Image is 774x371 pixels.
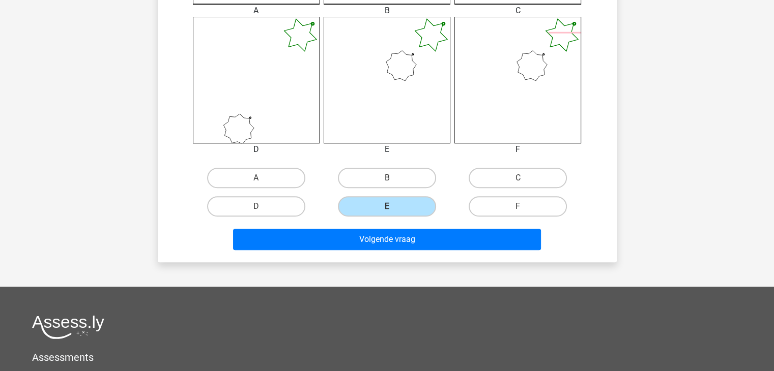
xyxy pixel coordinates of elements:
[32,315,104,339] img: Assessly logo
[469,196,567,217] label: F
[469,168,567,188] label: C
[185,143,327,156] div: D
[316,143,458,156] div: E
[447,5,589,17] div: C
[233,229,541,250] button: Volgende vraag
[447,143,589,156] div: F
[207,168,305,188] label: A
[338,168,436,188] label: B
[338,196,436,217] label: E
[316,5,458,17] div: B
[207,196,305,217] label: D
[185,5,327,17] div: A
[32,351,742,363] h5: Assessments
